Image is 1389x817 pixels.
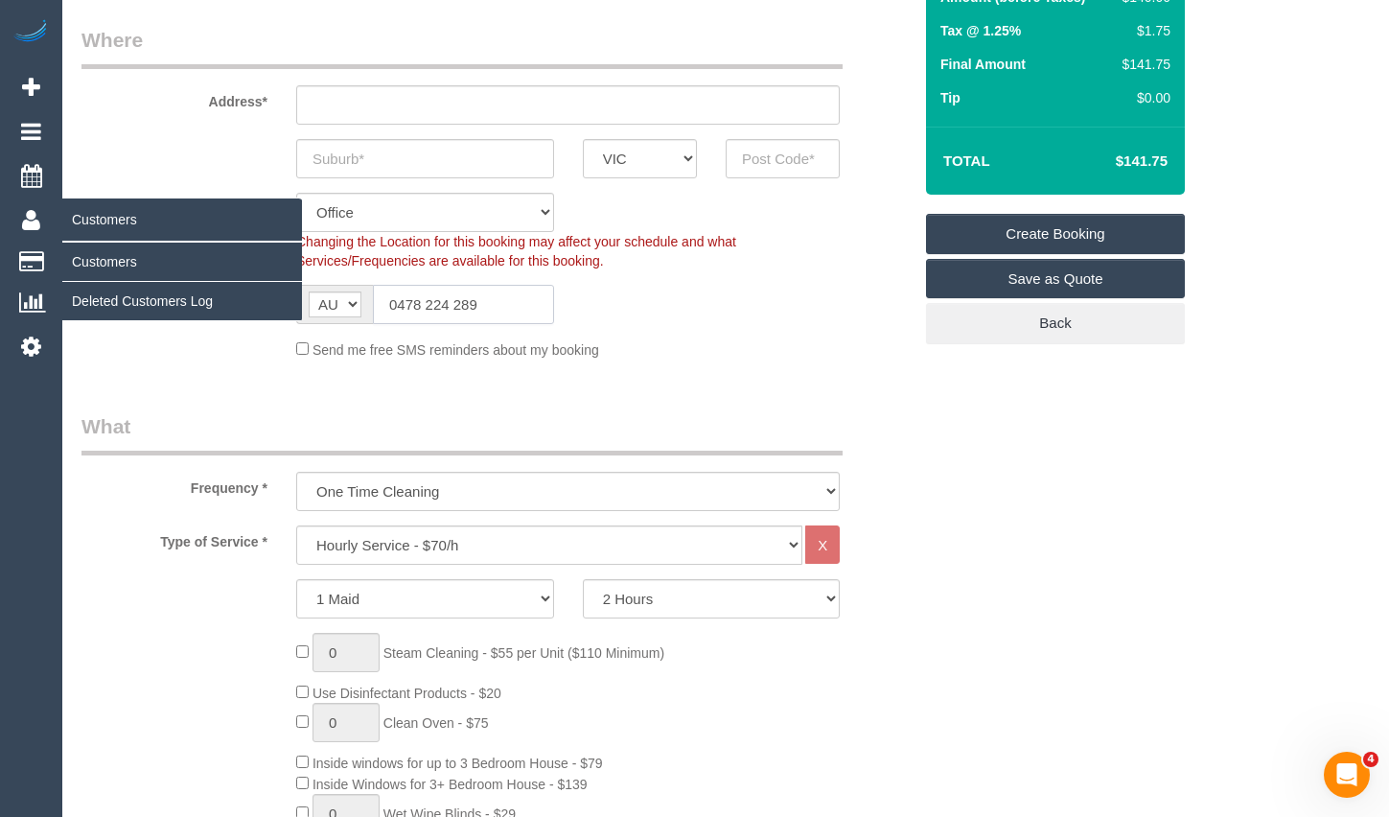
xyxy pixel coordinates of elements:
span: 4 [1363,752,1378,767]
h4: $141.75 [1058,153,1168,170]
span: Steam Cleaning - $55 per Unit ($110 Minimum) [383,645,664,661]
ul: Customers [62,242,302,321]
legend: What [81,412,843,455]
input: Suburb* [296,139,554,178]
input: Phone* [373,285,554,324]
span: Send me free SMS reminders about my booking [313,342,599,358]
span: Use Disinfectant Products - $20 [313,686,501,701]
label: Type of Service * [67,525,282,551]
div: $0.00 [1115,88,1170,107]
a: Back [926,303,1185,343]
span: Inside windows for up to 3 Bedroom House - $79 [313,756,603,771]
div: $1.75 [1115,21,1170,40]
a: Create Booking [926,214,1185,254]
span: Clean Oven - $75 [383,715,489,731]
label: Frequency * [67,472,282,498]
a: Customers [62,243,302,281]
span: Customers [62,198,302,242]
label: Tip [940,88,961,107]
span: Inside Windows for 3+ Bedroom House - $139 [313,777,588,792]
legend: Where [81,26,843,69]
label: Tax @ 1.25% [940,21,1021,40]
label: Location [67,193,282,219]
a: Deleted Customers Log [62,282,302,320]
div: $141.75 [1115,55,1170,74]
strong: Total [943,152,990,169]
input: Post Code* [726,139,840,178]
iframe: Intercom live chat [1324,752,1370,798]
span: Changing the Location for this booking may affect your schedule and what Services/Frequencies are... [296,234,736,268]
img: Automaid Logo [12,19,50,46]
label: Final Amount [940,55,1026,74]
label: Address* [67,85,282,111]
a: Save as Quote [926,259,1185,299]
